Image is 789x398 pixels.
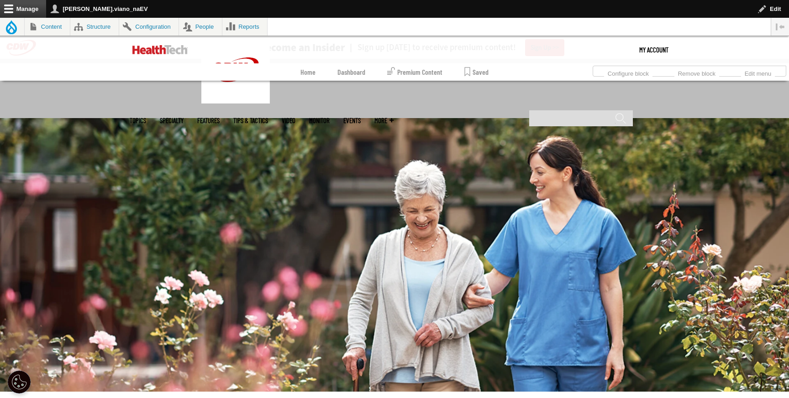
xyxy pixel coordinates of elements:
a: Edit menu [741,67,775,78]
a: Dashboard [337,63,365,81]
img: Home [201,36,270,103]
span: Topics [130,117,146,124]
a: Home [300,63,316,81]
div: Cookie Settings [8,371,31,393]
a: Video [282,117,295,124]
a: Saved [464,63,489,81]
span: More [374,117,394,124]
div: User menu [639,36,668,63]
a: Features [197,117,220,124]
span: Specialty [160,117,184,124]
a: Remove block [674,67,719,78]
a: Configure block [604,67,652,78]
a: CDW [201,96,270,106]
a: Reports [222,18,268,36]
button: Vertical orientation [771,18,789,36]
button: Open Preferences [8,371,31,393]
a: Content [25,18,70,36]
a: My Account [639,36,668,63]
a: Structure [70,18,119,36]
a: Events [343,117,361,124]
a: Tips & Tactics [233,117,268,124]
a: People [179,18,222,36]
a: Configuration [119,18,179,36]
a: MonITor [309,117,330,124]
a: Premium Content [387,63,442,81]
img: Home [132,45,188,54]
